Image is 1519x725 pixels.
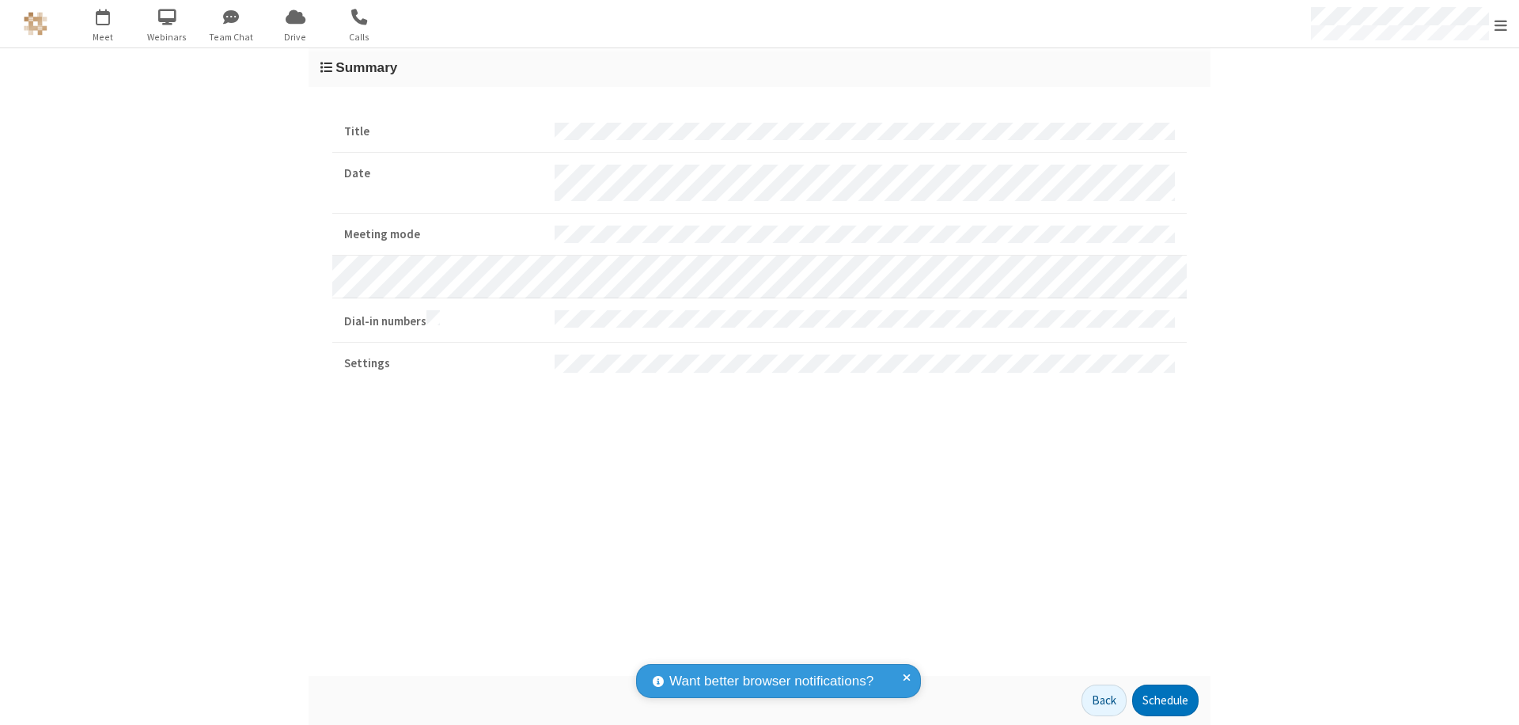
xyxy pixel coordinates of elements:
strong: Meeting mode [344,226,543,244]
span: Team Chat [202,30,261,44]
span: Calls [330,30,389,44]
span: Summary [335,59,397,75]
strong: Date [344,165,543,183]
button: Back [1081,685,1127,716]
img: QA Selenium DO NOT DELETE OR CHANGE [24,12,47,36]
strong: Dial-in numbers [344,310,543,331]
strong: Settings [344,355,543,373]
button: Schedule [1132,685,1199,716]
strong: Title [344,123,543,141]
span: Meet [74,30,133,44]
iframe: Chat [1479,684,1507,714]
span: Want better browser notifications? [669,671,873,692]
span: Webinars [138,30,197,44]
span: Drive [266,30,325,44]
